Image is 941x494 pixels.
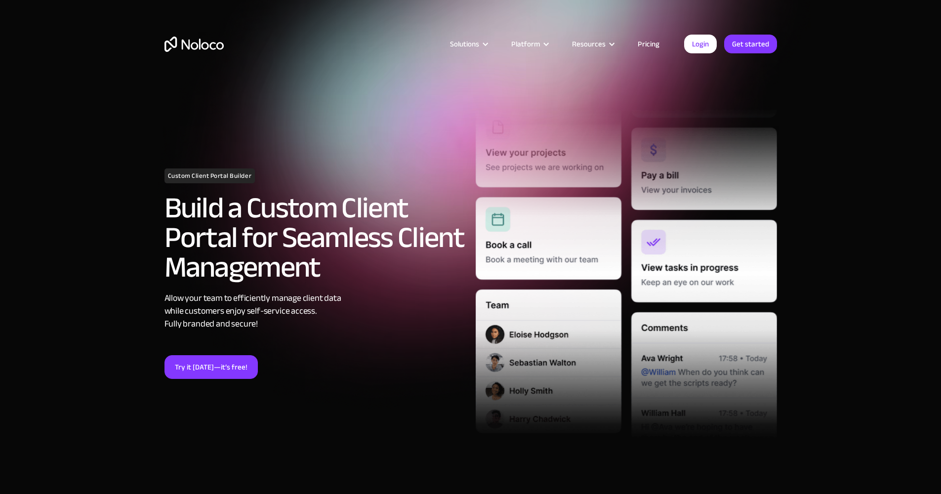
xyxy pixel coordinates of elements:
[450,38,479,50] div: Solutions
[572,38,606,50] div: Resources
[684,35,717,53] a: Login
[511,38,540,50] div: Platform
[164,193,466,282] h2: Build a Custom Client Portal for Seamless Client Management
[164,37,224,52] a: home
[560,38,625,50] div: Resources
[499,38,560,50] div: Platform
[164,168,255,183] h1: Custom Client Portal Builder
[164,292,466,330] div: Allow your team to efficiently manage client data while customers enjoy self-service access. Full...
[625,38,672,50] a: Pricing
[438,38,499,50] div: Solutions
[724,35,777,53] a: Get started
[164,355,258,379] a: Try it [DATE]—it’s free!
